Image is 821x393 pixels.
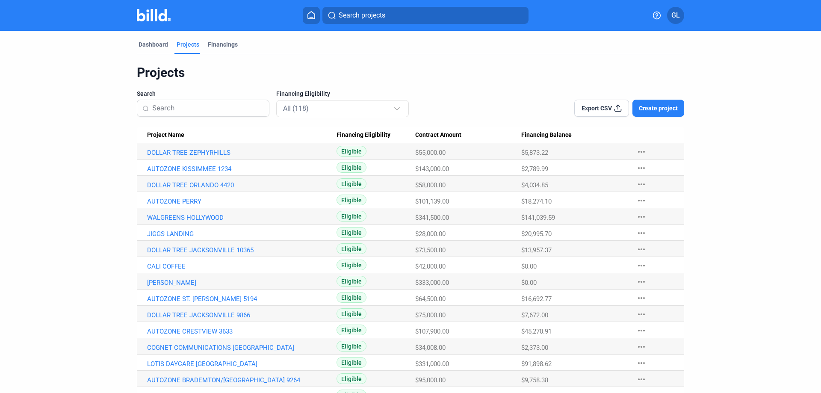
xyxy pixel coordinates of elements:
span: $0.00 [521,279,537,287]
a: AUTOZONE KISSIMMEE 1234 [147,165,337,173]
span: Eligible [337,325,366,335]
mat-icon: more_horiz [636,374,647,384]
span: $333,000.00 [415,279,449,287]
a: DOLLAR TREE ORLANDO 4420 [147,181,337,189]
mat-icon: more_horiz [636,309,647,319]
span: $73,500.00 [415,246,446,254]
a: AUTOZONE CRESTVIEW 3633 [147,328,337,335]
span: $34,008.00 [415,344,446,352]
span: Eligible [337,292,366,303]
div: Projects [177,40,199,49]
span: $45,270.91 [521,328,552,335]
a: DOLLAR TREE JACKSONVILLE 9866 [147,311,337,319]
span: Eligible [337,227,366,238]
mat-icon: more_horiz [636,228,647,238]
span: Export CSV [582,104,612,112]
mat-icon: more_horiz [636,195,647,206]
span: $2,373.00 [521,344,548,352]
span: $9,758.38 [521,376,548,384]
mat-icon: more_horiz [636,325,647,336]
span: $4,034.85 [521,181,548,189]
span: $141,039.59 [521,214,555,222]
div: Financing Eligibility [337,131,415,139]
span: Eligible [337,146,366,157]
span: $101,139.00 [415,198,449,205]
mat-icon: more_horiz [636,163,647,173]
span: Eligible [337,341,366,352]
span: Eligible [337,178,366,189]
span: Eligible [337,195,366,205]
span: $20,995.70 [521,230,552,238]
mat-icon: more_horiz [636,212,647,222]
span: $55,000.00 [415,149,446,157]
span: GL [671,10,680,21]
span: Search projects [339,10,385,21]
a: AUTOZONE BRADEMTON/[GEOGRAPHIC_DATA] 9264 [147,376,337,384]
button: Export CSV [574,100,629,117]
mat-icon: more_horiz [636,358,647,368]
mat-icon: more_horiz [636,277,647,287]
mat-icon: more_horiz [636,244,647,254]
mat-icon: more_horiz [636,260,647,271]
div: Project Name [147,131,337,139]
span: Project Name [147,131,184,139]
mat-icon: more_horiz [636,179,647,189]
span: $28,000.00 [415,230,446,238]
div: Projects [137,65,684,81]
span: Financing Balance [521,131,572,139]
span: Eligible [337,211,366,222]
a: DOLLAR TREE JACKSONVILLE 10365 [147,246,337,254]
span: $58,000.00 [415,181,446,189]
span: $18,274.10 [521,198,552,205]
span: $341,500.00 [415,214,449,222]
a: COGNET COMMUNICATIONS [GEOGRAPHIC_DATA] [147,344,337,352]
span: $42,000.00 [415,263,446,270]
span: Search [137,89,156,98]
span: Eligible [337,357,366,368]
span: Create project [639,104,678,112]
span: Eligible [337,373,366,384]
span: $64,500.00 [415,295,446,303]
a: [PERSON_NAME] [147,279,337,287]
span: Contract Amount [415,131,461,139]
button: GL [667,7,684,24]
a: CALI COFFEE [147,263,337,270]
span: Financing Eligibility [276,89,330,98]
div: Contract Amount [415,131,521,139]
img: Billd Company Logo [137,9,171,21]
span: $7,672.00 [521,311,548,319]
span: $16,692.77 [521,295,552,303]
mat-icon: more_horiz [636,342,647,352]
span: Eligible [337,162,366,173]
span: Eligible [337,308,366,319]
span: $5,873.22 [521,149,548,157]
span: $91,898.62 [521,360,552,368]
span: Eligible [337,276,366,287]
span: $107,900.00 [415,328,449,335]
span: $2,789.99 [521,165,548,173]
span: $75,000.00 [415,311,446,319]
a: WALGREENS HOLLYWOOD [147,214,337,222]
span: $331,000.00 [415,360,449,368]
div: Financing Balance [521,131,628,139]
mat-select-trigger: All (118) [283,104,309,112]
span: Eligible [337,243,366,254]
a: AUTOZONE PERRY [147,198,337,205]
span: Eligible [337,260,366,270]
span: $143,000.00 [415,165,449,173]
span: $0.00 [521,263,537,270]
span: Financing Eligibility [337,131,390,139]
a: JIGGS LANDING [147,230,337,238]
div: Dashboard [139,40,168,49]
button: Create project [632,100,684,117]
a: DOLLAR TREE ZEPHYRHILLS [147,149,337,157]
a: AUTOZONE ST. [PERSON_NAME] 5194 [147,295,337,303]
mat-icon: more_horiz [636,293,647,303]
input: Search [152,99,264,117]
mat-icon: more_horiz [636,147,647,157]
div: Financings [208,40,238,49]
a: LOTIS DAYCARE [GEOGRAPHIC_DATA] [147,360,337,368]
span: $13,957.37 [521,246,552,254]
button: Search projects [322,7,529,24]
span: $95,000.00 [415,376,446,384]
